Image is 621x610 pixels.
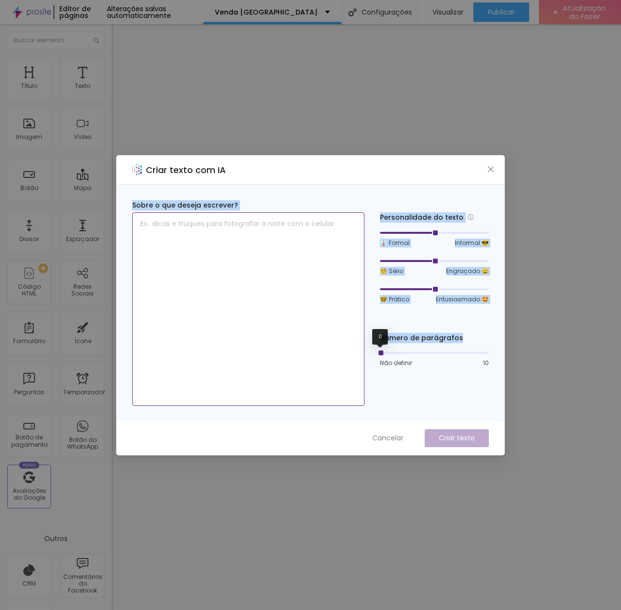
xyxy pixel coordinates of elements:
[380,295,409,303] font: 🤓 Prático
[380,239,410,247] font: 👔 Formal
[446,267,489,275] font: Engraçado 😄
[362,429,413,447] button: Cancelar
[436,295,489,303] font: Entusiasmado 🤩
[379,333,382,340] font: 0
[380,267,403,275] font: 🧐 Sério
[380,333,463,343] font: Número de parágrafos
[132,200,238,210] font: Sobre o que deseja escrever?
[455,239,489,247] font: Informal 😎
[425,429,489,447] button: Criar texto
[483,359,489,367] font: 10
[380,212,464,222] font: Personalidade do texto
[487,165,495,173] span: fechar
[372,433,403,443] font: Cancelar
[146,164,226,176] font: Criar texto com IA
[486,164,496,174] button: Fechar
[380,359,412,367] font: Não definir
